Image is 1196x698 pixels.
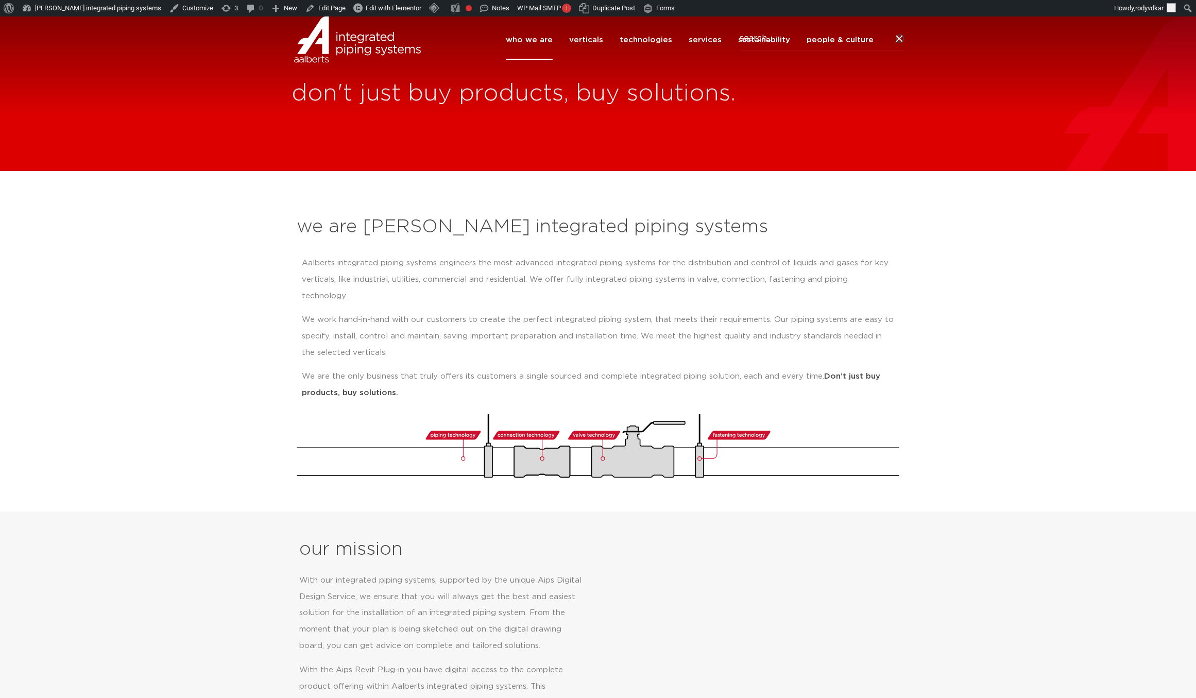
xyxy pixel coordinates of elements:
a: sustainability [738,20,790,60]
div: Focus keyphrase not set [466,5,472,11]
p: With our integrated piping systems, supported by the unique Aips Digital Design Service, we ensur... [299,572,586,655]
span: Edit with Elementor [366,4,421,12]
nav: Menu [506,20,874,60]
p: Aalberts integrated piping systems engineers the most advanced integrated piping systems for the ... [302,255,894,304]
a: who we are [506,20,553,60]
h2: our mission [299,537,602,562]
h2: we are [PERSON_NAME] integrated piping systems [297,215,899,240]
span: ! [562,4,571,13]
a: services [689,20,722,60]
p: We work hand-in-hand with our customers to create the perfect integrated piping system, that meet... [302,312,894,361]
a: technologies [620,20,672,60]
a: people & culture [807,20,874,60]
a: verticals [569,20,603,60]
p: We are the only business that truly offers its customers a single sourced and complete integrated... [302,368,894,401]
span: rodyvdkar [1135,4,1164,12]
